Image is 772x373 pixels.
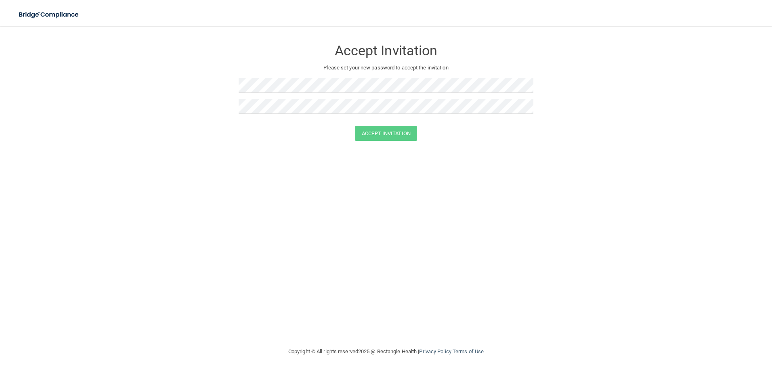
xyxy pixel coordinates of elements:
iframe: Drift Widget Chat Controller [632,316,762,348]
img: bridge_compliance_login_screen.278c3ca4.svg [12,6,86,23]
button: Accept Invitation [355,126,417,141]
a: Terms of Use [453,348,484,354]
h3: Accept Invitation [239,43,533,58]
div: Copyright © All rights reserved 2025 @ Rectangle Health | | [239,339,533,365]
a: Privacy Policy [419,348,451,354]
p: Please set your new password to accept the invitation [245,63,527,73]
